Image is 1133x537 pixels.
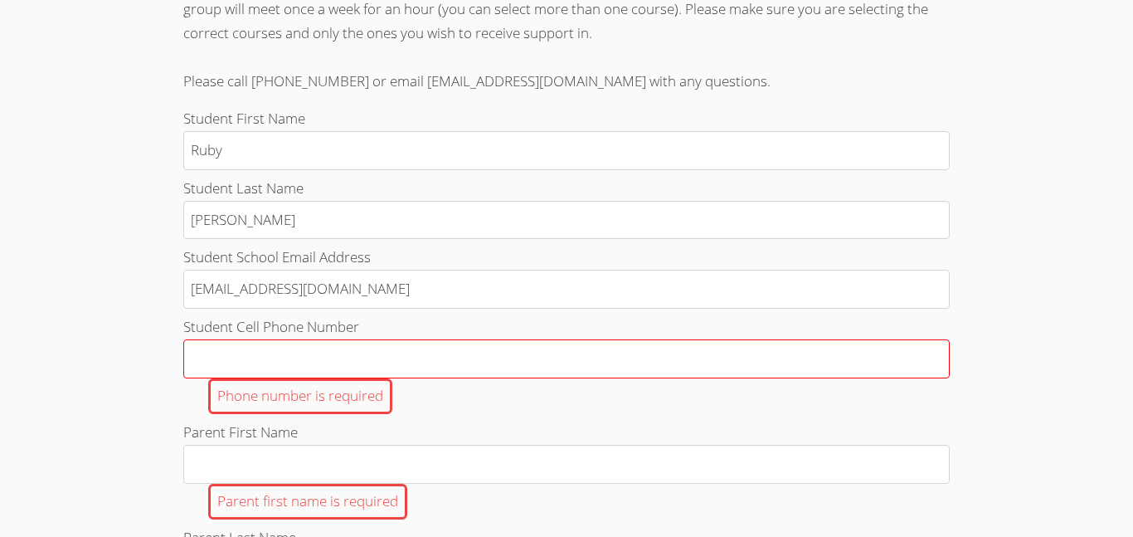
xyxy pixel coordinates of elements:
input: Student Last Name [183,201,950,240]
span: Student School Email Address [183,247,371,266]
span: Student Last Name [183,178,304,198]
div: Parent first name is required [208,484,407,520]
span: Student First Name [183,109,305,128]
input: Student Cell Phone NumberPhone number is required [183,339,950,378]
div: Phone number is required [208,378,392,414]
span: Student Cell Phone Number [183,317,359,336]
input: Student School Email Address [183,270,950,309]
input: Student First Name [183,131,950,170]
input: Parent First NameParent first name is required [183,445,950,484]
span: Parent First Name [183,422,298,442]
